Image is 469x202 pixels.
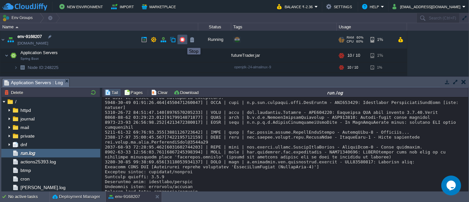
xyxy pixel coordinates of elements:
button: Marketplace [142,3,178,11]
button: Tail [105,89,120,95]
button: env-9168207 [109,193,140,200]
a: Node ID:248225 [27,65,59,70]
span: RAM [347,36,354,40]
button: Pages [124,89,145,95]
button: Delete [4,89,25,95]
div: run.log [203,90,467,95]
div: Status [199,23,231,31]
img: AMDAwAAAACH5BAEAAAAALAAAAAABAAEAAAICRAEAOw== [18,62,27,73]
span: Application Servers [20,50,59,55]
button: [EMAIL_ADDRESS][DOMAIN_NAME] [392,3,462,11]
a: journal [19,116,36,122]
a: mail [19,124,30,130]
button: New Environment [59,3,105,11]
a: Application ServersSpring Boot [20,50,59,55]
img: AMDAwAAAACH5BAEAAAAALAAAAAABAAEAAAICRAEAOw== [14,62,18,73]
div: 1% [370,49,392,62]
button: Balance ₹-2.36 [277,3,315,11]
a: / [14,99,17,105]
div: futureTrader.jar [231,49,337,62]
a: run.log [19,150,36,156]
span: Application Servers : Log [4,79,63,87]
button: Import [111,3,136,11]
div: 1% [370,62,392,73]
img: AMDAwAAAACH5BAEAAAAALAAAAAABAAEAAAICRAEAOw== [18,73,27,83]
span: CPU [347,40,354,44]
a: btmp [19,167,32,173]
iframe: chat widget [441,176,462,195]
img: AMDAwAAAACH5BAEAAAAALAAAAAABAAEAAAICRAEAOw== [6,31,15,49]
span: 60% [357,36,363,40]
div: Usage [337,23,407,31]
div: Running [198,31,231,49]
img: AMDAwAAAACH5BAEAAAAALAAAAAABAAEAAAICRAEAOw== [0,31,6,49]
span: Spring Boot [20,57,39,61]
img: AMDAwAAAACH5BAEAAAAALAAAAAABAAEAAAICRAEAOw== [16,26,18,28]
button: Download [173,89,201,95]
a: actions25393.log [19,159,57,165]
button: Help [362,3,381,11]
a: dnf [19,142,28,148]
a: Deployments [27,75,54,81]
span: 60% [356,40,363,44]
a: [PERSON_NAME].log [19,185,67,190]
a: httpd [19,107,32,113]
a: [DOMAIN_NAME] [17,40,48,47]
a: private [19,133,36,139]
img: AMDAwAAAACH5BAEAAAAALAAAAAABAAEAAAICRAEAOw== [5,49,9,62]
div: Stop [189,49,199,54]
span: Node ID: [28,65,45,70]
button: Deployment Manager [52,193,100,200]
img: AMDAwAAAACH5BAEAAAAALAAAAAABAAEAAAICRAEAOw== [9,49,18,62]
button: Settings [326,3,354,11]
button: Clear [151,89,170,95]
button: Env Groups [2,13,35,22]
div: 1% [370,31,392,49]
a: cron [19,176,31,182]
div: 10 / 10 [347,49,360,62]
a: env-9168207 [17,33,42,40]
div: Name [1,23,198,31]
div: No active tasks [8,191,49,202]
div: 10 / 10 [347,62,358,73]
img: AMDAwAAAACH5BAEAAAAALAAAAAABAAEAAAICRAEAOw== [14,73,18,83]
span: openjdk-24-almalinux-9 [234,65,271,69]
img: CloudJiffy [2,3,47,11]
div: Tags [232,23,336,31]
span: 248225 [27,65,59,70]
